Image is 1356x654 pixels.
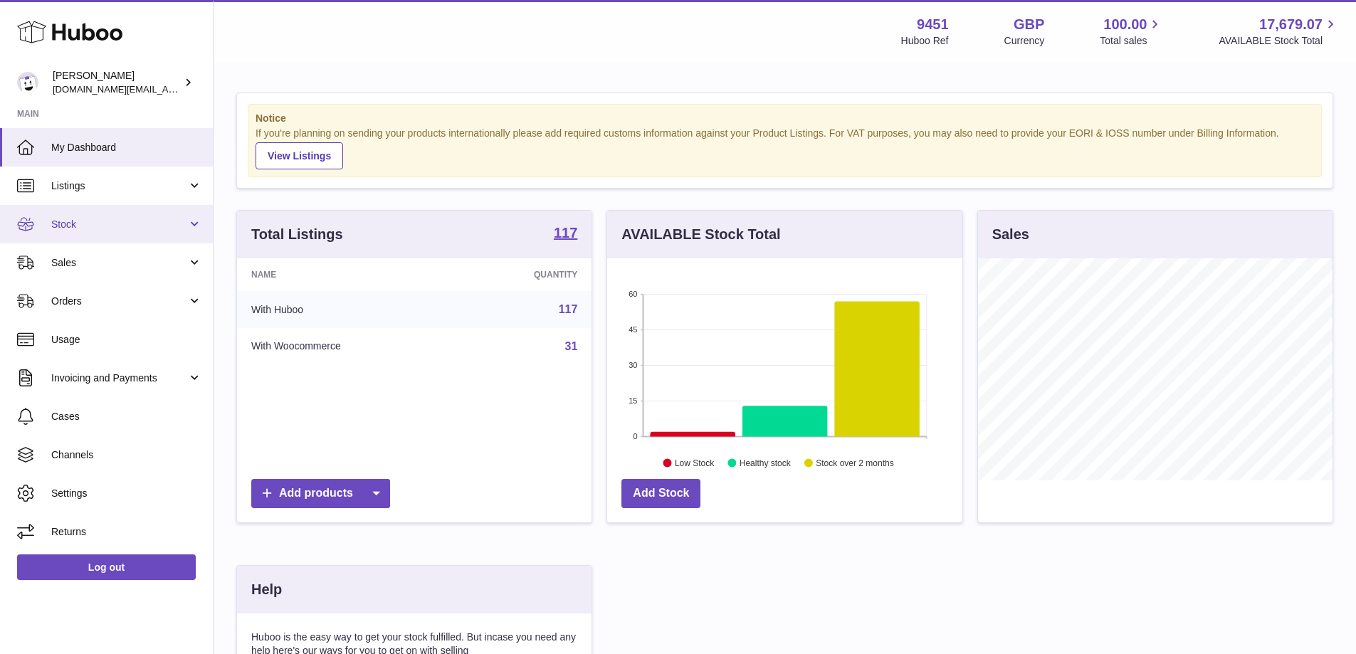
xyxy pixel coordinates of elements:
[1259,15,1323,34] span: 17,679.07
[51,256,187,270] span: Sales
[816,458,894,468] text: Stock over 2 months
[256,112,1314,125] strong: Notice
[1100,34,1163,48] span: Total sales
[565,340,578,352] a: 31
[17,554,196,580] a: Log out
[992,225,1029,244] h3: Sales
[51,141,202,154] span: My Dashboard
[629,325,638,334] text: 45
[256,142,343,169] a: View Listings
[621,225,780,244] h3: AVAILABLE Stock Total
[51,371,187,385] span: Invoicing and Payments
[51,333,202,347] span: Usage
[629,396,638,405] text: 15
[634,432,638,441] text: 0
[917,15,949,34] strong: 9451
[554,226,577,243] a: 117
[1219,15,1339,48] a: 17,679.07 AVAILABLE Stock Total
[901,34,949,48] div: Huboo Ref
[251,479,390,508] a: Add products
[237,258,457,291] th: Name
[1103,15,1147,34] span: 100.00
[629,361,638,369] text: 30
[621,479,700,508] a: Add Stock
[51,410,202,423] span: Cases
[51,179,187,193] span: Listings
[1100,15,1163,48] a: 100.00 Total sales
[675,458,715,468] text: Low Stock
[53,83,283,95] span: [DOMAIN_NAME][EMAIL_ADDRESS][DOMAIN_NAME]
[1219,34,1339,48] span: AVAILABLE Stock Total
[457,258,592,291] th: Quantity
[51,487,202,500] span: Settings
[1004,34,1045,48] div: Currency
[53,69,181,96] div: [PERSON_NAME]
[51,295,187,308] span: Orders
[559,303,578,315] a: 117
[51,525,202,539] span: Returns
[629,290,638,298] text: 60
[51,218,187,231] span: Stock
[237,291,457,328] td: With Huboo
[251,580,282,599] h3: Help
[251,225,343,244] h3: Total Listings
[256,127,1314,169] div: If you're planning on sending your products internationally please add required customs informati...
[17,72,38,93] img: amir.ch@gmail.com
[1014,15,1044,34] strong: GBP
[237,328,457,365] td: With Woocommerce
[740,458,792,468] text: Healthy stock
[51,448,202,462] span: Channels
[554,226,577,240] strong: 117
